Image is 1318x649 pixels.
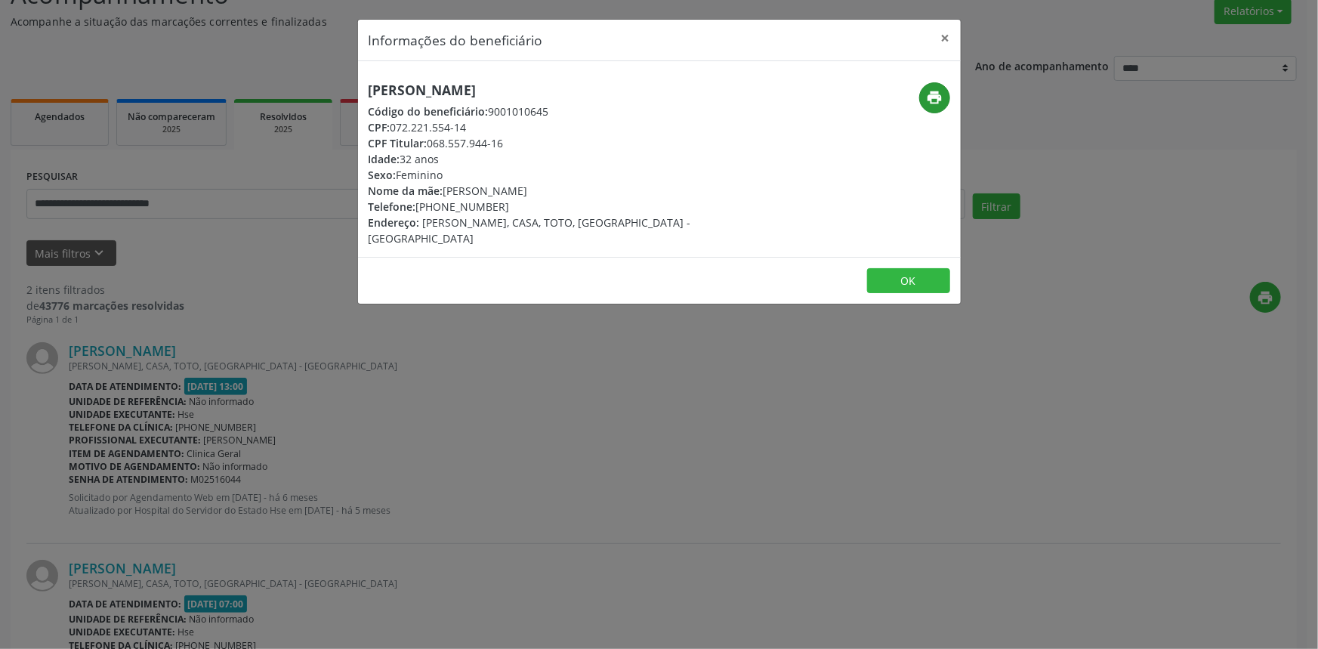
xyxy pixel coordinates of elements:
span: Idade: [369,152,400,166]
button: OK [867,268,950,294]
h5: Informações do beneficiário [369,30,543,50]
span: CPF Titular: [369,136,428,150]
div: [PHONE_NUMBER] [369,199,749,215]
div: 9001010645 [369,104,749,119]
button: print [919,82,950,113]
div: Feminino [369,167,749,183]
span: CPF: [369,120,390,134]
button: Close [931,20,961,57]
span: Telefone: [369,199,416,214]
span: Código do beneficiário: [369,104,489,119]
span: [PERSON_NAME], CASA, TOTO, [GEOGRAPHIC_DATA] - [GEOGRAPHIC_DATA] [369,215,691,246]
i: print [926,89,943,106]
div: [PERSON_NAME] [369,183,749,199]
span: Sexo: [369,168,397,182]
div: 32 anos [369,151,749,167]
span: Nome da mãe: [369,184,443,198]
div: 068.557.944-16 [369,135,749,151]
div: 072.221.554-14 [369,119,749,135]
h5: [PERSON_NAME] [369,82,749,98]
span: Endereço: [369,215,420,230]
